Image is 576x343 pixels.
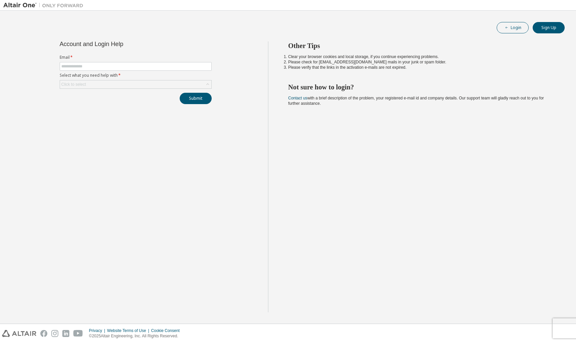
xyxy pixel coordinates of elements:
li: Please verify that the links in the activation e-mails are not expired. [288,65,553,70]
img: altair_logo.svg [2,330,36,337]
div: Click to select [61,82,86,87]
img: Altair One [3,2,87,9]
div: Privacy [89,328,107,333]
label: Select what you need help with [60,73,212,78]
img: facebook.svg [40,330,47,337]
li: Clear your browser cookies and local storage, if you continue experiencing problems. [288,54,553,59]
div: Account and Login Help [60,41,181,47]
button: Sign Up [533,22,565,33]
span: with a brief description of the problem, your registered e-mail id and company details. Our suppo... [288,96,544,106]
li: Please check for [EMAIL_ADDRESS][DOMAIN_NAME] mails in your junk or spam folder. [288,59,553,65]
div: Cookie Consent [151,328,183,333]
div: Click to select [60,80,211,88]
img: instagram.svg [51,330,58,337]
button: Submit [180,93,212,104]
a: Contact us [288,96,307,100]
p: © 2025 Altair Engineering, Inc. All Rights Reserved. [89,333,184,339]
img: linkedin.svg [62,330,69,337]
img: youtube.svg [73,330,83,337]
button: Login [497,22,529,33]
h2: Not sure how to login? [288,83,553,91]
label: Email [60,55,212,60]
h2: Other Tips [288,41,553,50]
div: Website Terms of Use [107,328,151,333]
